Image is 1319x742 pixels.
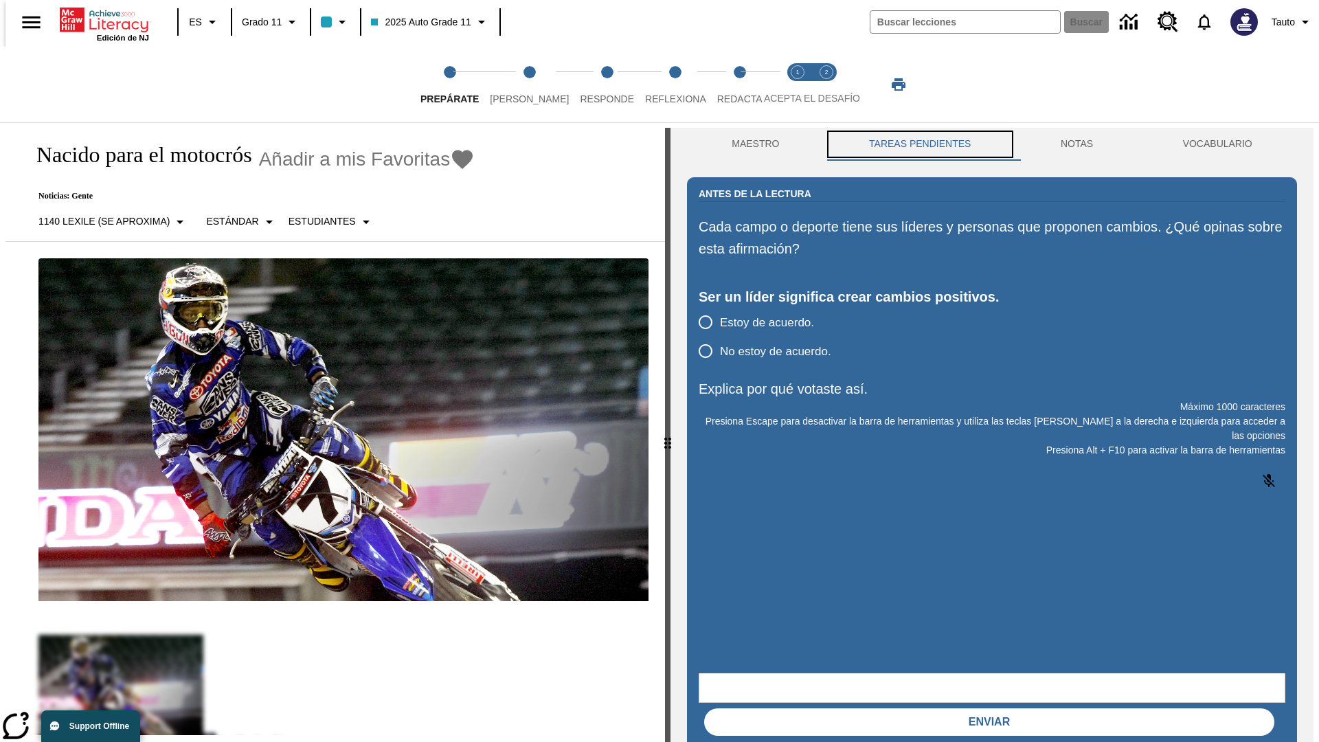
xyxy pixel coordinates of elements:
[699,308,842,366] div: poll
[259,147,475,171] button: Añadir a mis Favoritas - Nacido para el motocrós
[1266,10,1319,34] button: Perfil/Configuración
[409,47,490,122] button: Prepárate step 1 of 5
[283,210,380,234] button: Seleccionar estudiante
[706,47,774,122] button: Redacta step 5 of 5
[645,93,706,104] span: Reflexiona
[97,34,149,42] span: Edición de NJ
[490,93,569,104] span: [PERSON_NAME]
[699,378,1285,400] p: Explica por qué votaste así.
[1222,4,1266,40] button: Escoja un nuevo avatar
[699,443,1285,458] p: Presiona Alt + F10 para activar la barra de herramientas
[699,286,1285,308] div: Ser un líder significa crear cambios positivos.
[201,210,282,234] button: Tipo de apoyo, Estándar
[242,15,282,30] span: Grado 11
[687,128,1297,161] div: Instructional Panel Tabs
[704,708,1274,736] button: Enviar
[1016,128,1138,161] button: NOTAS
[699,186,811,201] h2: Antes de la lectura
[5,128,665,735] div: reading
[5,11,201,23] body: Explica por qué votaste así. Máximo 1000 caracteres Presiona Alt + F10 para activar la barra de h...
[877,72,921,97] button: Imprimir
[420,93,479,104] span: Prepárate
[778,47,818,122] button: Acepta el desafío lee step 1 of 2
[720,343,831,361] span: No estoy de acuerdo.
[1272,15,1295,30] span: Tauto
[22,191,475,201] p: Noticias: Gente
[670,128,1314,742] div: activity
[824,128,1016,161] button: TAREAS PENDIENTES
[699,400,1285,414] p: Máximo 1000 caracteres
[870,11,1060,33] input: Buscar campo
[365,10,495,34] button: Clase: 2025 Auto Grade 11, Selecciona una clase
[1138,128,1297,161] button: VOCABULARIO
[580,93,634,104] span: Responde
[1230,8,1258,36] img: Avatar
[699,216,1285,260] p: Cada campo o deporte tiene sus líderes y personas que proponen cambios. ¿Qué opinas sobre esta af...
[824,69,828,76] text: 2
[38,214,170,229] p: 1140 Lexile (Se aproxima)
[1112,3,1149,41] a: Centro de información
[60,5,149,42] div: Portada
[634,47,717,122] button: Reflexiona step 4 of 5
[479,47,580,122] button: Lee step 2 of 5
[1252,464,1285,497] button: Haga clic para activar la función de reconocimiento de voz
[206,214,258,229] p: Estándar
[720,314,814,332] span: Estoy de acuerdo.
[289,214,356,229] p: Estudiantes
[665,128,670,742] div: Pulsa la tecla de intro o la barra espaciadora y luego presiona las flechas de derecha e izquierd...
[69,721,129,731] span: Support Offline
[699,414,1285,443] p: Presiona Escape para desactivar la barra de herramientas y utiliza las teclas [PERSON_NAME] a la ...
[183,10,227,34] button: Lenguaje: ES, Selecciona un idioma
[236,10,306,34] button: Grado: Grado 11, Elige un grado
[764,93,860,104] span: ACEPTA EL DESAFÍO
[189,15,202,30] span: ES
[38,258,649,602] img: El corredor de motocrós James Stewart vuela por los aires en su motocicleta de montaña
[11,2,52,43] button: Abrir el menú lateral
[22,142,252,168] h1: Nacido para el motocrós
[807,47,846,122] button: Acepta el desafío contesta step 2 of 2
[687,128,824,161] button: Maestro
[1186,4,1222,40] a: Notificaciones
[315,10,356,34] button: El color de la clase es azul claro. Cambiar el color de la clase.
[33,210,194,234] button: Seleccione Lexile, 1140 Lexile (Se aproxima)
[1149,3,1186,41] a: Centro de recursos, Se abrirá en una pestaña nueva.
[796,69,799,76] text: 1
[371,15,471,30] span: 2025 Auto Grade 11
[259,148,451,170] span: Añadir a mis Favoritas
[717,93,763,104] span: Redacta
[41,710,140,742] button: Support Offline
[569,47,645,122] button: Responde step 3 of 5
